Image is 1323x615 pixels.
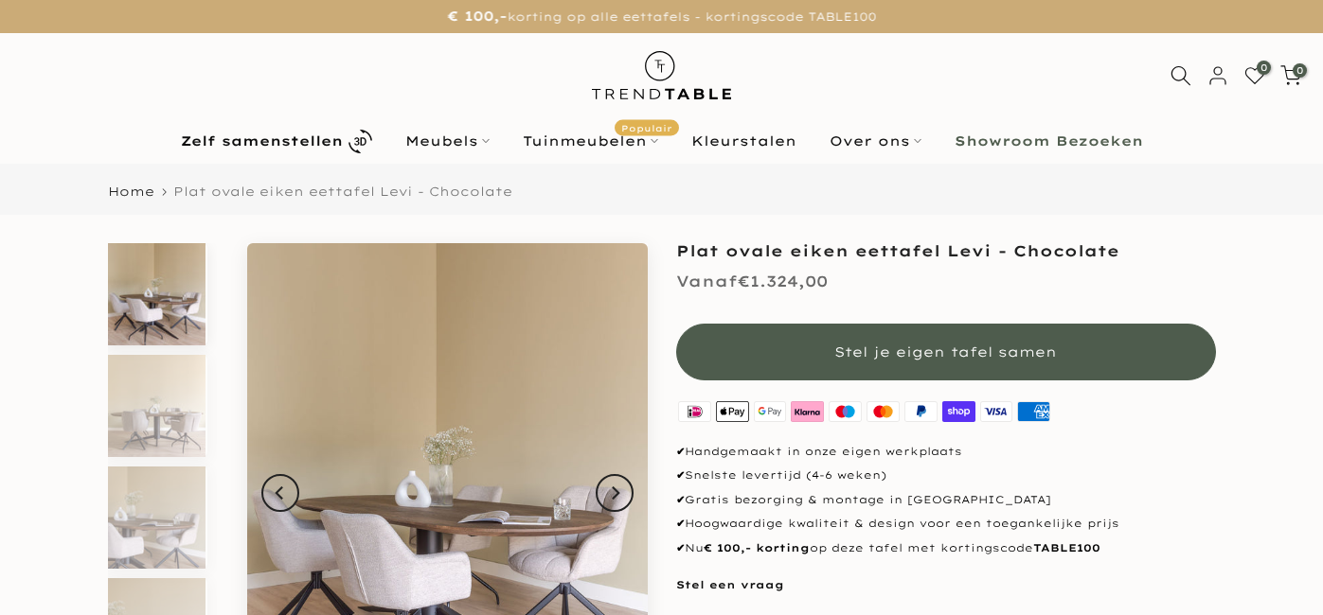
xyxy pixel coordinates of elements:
[164,125,388,158] a: Zelf samenstellen
[676,272,738,290] span: Vanaf
[939,399,977,425] img: shopify pay
[902,399,939,425] img: paypal
[676,541,685,554] strong: ✔
[596,474,634,512] button: Next
[676,517,685,530] strong: ✔
[676,268,828,295] div: €1.324,00
[579,33,744,117] img: trend-table
[1257,61,1271,75] span: 0
[977,399,1015,425] img: visa
[1293,63,1307,78] span: 0
[173,184,512,199] span: Plat ovale eiken eettafel Levi - Chocolate
[108,185,154,198] a: Home
[834,343,1057,360] span: Stel je eigen tafel samen
[676,493,685,506] strong: ✔
[676,540,1216,557] p: Nu op deze tafel met kortingscode
[615,120,679,136] span: Populair
[827,399,865,425] img: maestro
[261,474,299,512] button: Previous
[955,134,1143,148] b: Showroom Bezoeken
[1280,65,1301,86] a: 0
[388,130,506,152] a: Meubels
[447,8,507,25] strong: € 100,-
[676,578,784,591] a: Stel een vraag
[676,324,1216,380] button: Stel je eigen tafel samen
[789,399,827,425] img: klarna
[751,399,789,425] img: google pay
[938,130,1159,152] a: Showroom Bezoeken
[865,399,903,425] img: master
[181,134,343,148] b: Zelf samenstellen
[1033,541,1100,554] strong: TABLE100
[674,130,813,152] a: Kleurstalen
[506,130,674,152] a: TuinmeubelenPopulair
[676,243,1216,258] h1: Plat ovale eiken eettafel Levi - Chocolate
[676,516,1216,533] p: Hoogwaardige kwaliteit & design voor een toegankelijke prijs
[676,492,1216,509] p: Gratis bezorging & montage in [GEOGRAPHIC_DATA]
[813,130,938,152] a: Over ons
[704,541,810,554] strong: € 100,- korting
[676,467,1216,484] p: Snelste levertijd (4-6 weken)
[1244,65,1265,86] a: 0
[676,468,685,482] strong: ✔
[713,399,751,425] img: apple pay
[1015,399,1053,425] img: american express
[24,5,1299,28] p: korting op alle eettafels - kortingscode TABLE100
[676,399,714,425] img: ideal
[676,445,685,458] strong: ✔
[676,444,1216,461] p: Handgemaakt in onze eigen werkplaats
